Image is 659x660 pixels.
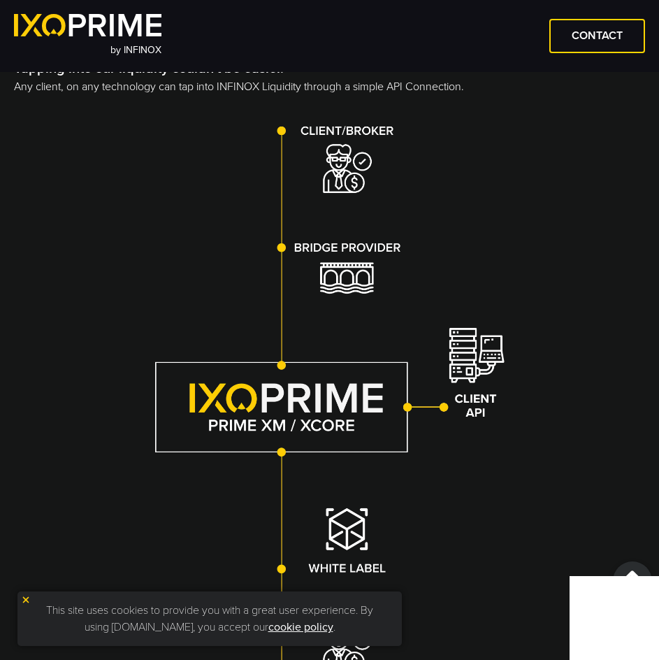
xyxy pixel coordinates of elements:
[24,598,395,639] p: This site uses cookies to provide you with a great user experience. By using [DOMAIN_NAME], you a...
[14,14,161,58] a: by INFINOX
[110,44,161,56] span: by INFINOX
[14,60,284,77] strong: Tapping into our liquidity couldn't be easier.
[14,78,645,95] p: Any client, on any technology can tap into INFINOX Liquidity through a simple API Connection.
[549,19,645,53] a: CONTACT
[268,620,333,634] a: cookie policy
[21,595,31,605] img: yellow close icon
